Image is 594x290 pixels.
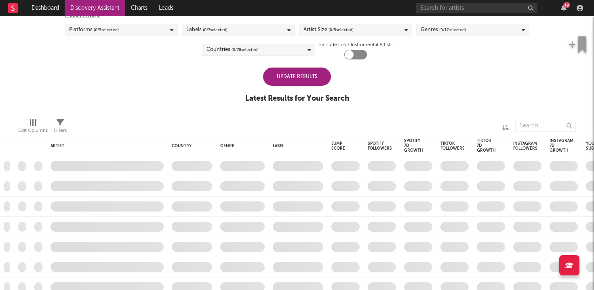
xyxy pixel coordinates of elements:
[421,25,466,35] div: Genres
[368,141,392,151] div: Spotify Followers
[273,144,319,148] div: Label
[203,25,227,35] span: ( 0 / 7 selected)
[303,25,354,35] div: Artist Size
[561,5,567,11] button: 19
[263,68,331,86] div: Update Results
[513,141,537,151] div: Instagram Followers
[18,116,48,139] div: Edit Columns
[232,45,259,55] span: ( 0 / 78 selected)
[439,25,466,35] span: ( 0 / 17 selected)
[94,25,119,35] span: ( 0 / 5 selected)
[515,120,576,132] input: Search...
[563,2,570,8] div: 19
[18,126,48,135] div: Edit Columns
[54,126,67,135] div: Filters
[51,144,160,148] div: Artist
[206,45,259,55] div: Countries
[319,40,392,50] label: Exclude Lofi / Instrumental Artists
[245,94,349,104] div: Latest Results for Your Search
[404,138,423,153] div: Spotify 7D Growth
[550,138,573,153] div: Instagram 7D Growth
[329,25,354,35] span: ( 0 / 5 selected)
[172,144,208,148] div: Country
[331,141,348,151] div: Jump Score
[440,141,465,151] div: Tiktok Followers
[416,3,537,13] input: Search for artists
[186,25,227,35] div: Labels
[69,25,119,35] div: Platforms
[220,144,261,148] div: Genre
[54,116,67,139] div: Filters
[477,138,496,153] div: Tiktok 7D Growth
